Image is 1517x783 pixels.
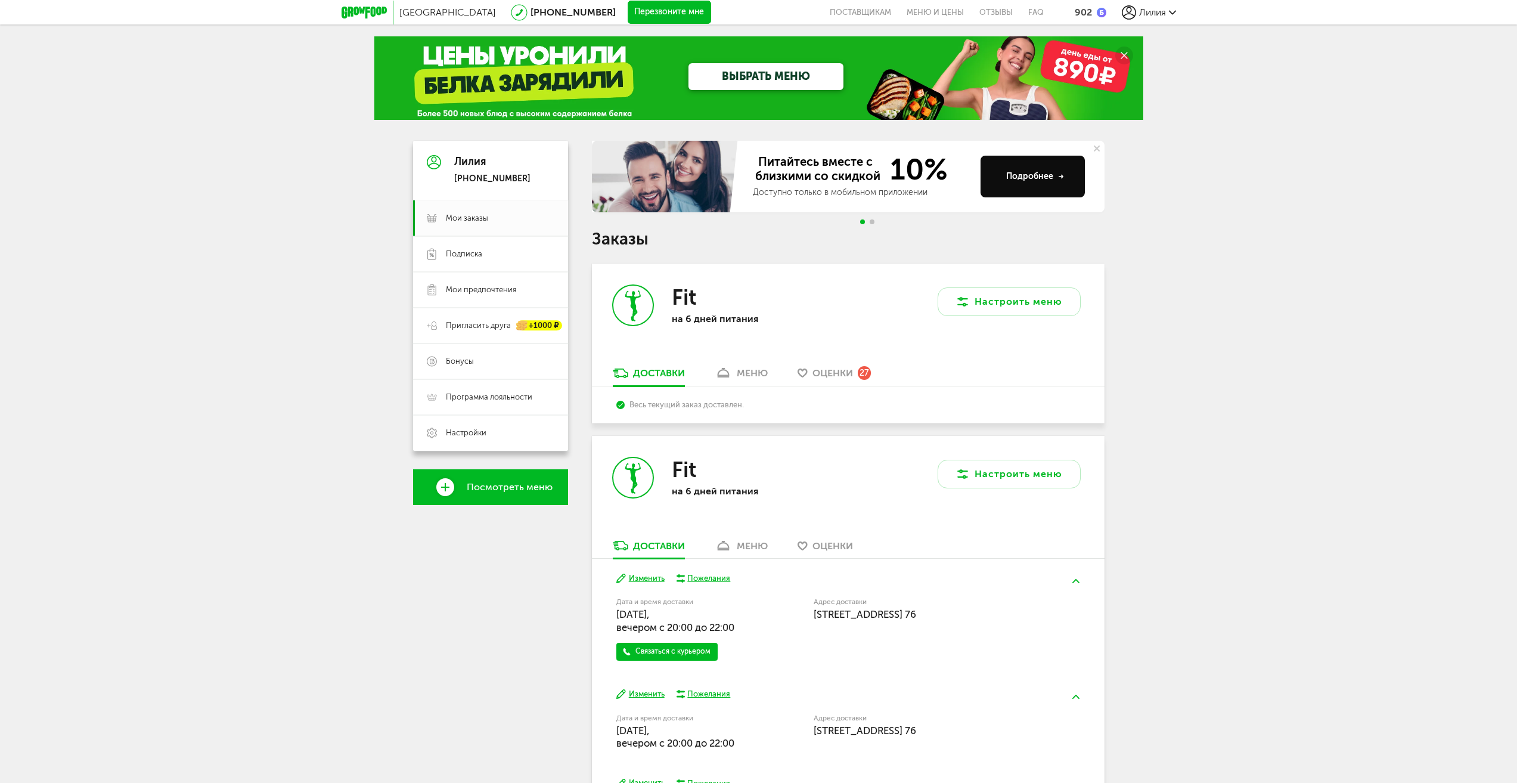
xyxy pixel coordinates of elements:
span: Мои предпочтения [446,284,516,295]
button: Изменить [616,689,665,700]
a: Пригласить друга +1000 ₽ [413,308,568,343]
label: Адрес доставки [814,715,1036,722]
a: Доставки [607,539,691,558]
span: [DATE], вечером c 20:00 до 22:00 [616,725,734,749]
button: Изменить [616,573,665,584]
h3: Fit [672,284,696,310]
button: Перезвоните мне [628,1,711,24]
div: Пожелания [687,573,730,584]
button: Подробнее [981,156,1085,197]
div: [PHONE_NUMBER] [454,174,531,184]
a: Настройки [413,415,568,451]
span: Программа лояльности [446,392,532,403]
a: Программа лояльности [413,379,568,415]
label: Адрес доставки [814,599,1036,605]
p: на 6 дней питания [672,313,827,324]
a: меню [709,367,774,386]
div: меню [737,540,768,552]
div: меню [737,367,768,379]
span: Настройки [446,428,486,438]
span: Go to slide 2 [870,219,874,224]
img: bonus_b.cdccf46.png [1097,8,1106,17]
button: Пожелания [677,573,731,584]
p: на 6 дней питания [672,485,827,497]
label: Дата и время доставки [616,599,753,605]
div: Подробнее [1006,171,1064,182]
span: Посмотреть меню [467,482,553,493]
span: 10% [883,154,948,184]
div: 27 [858,366,871,379]
a: Подписка [413,236,568,272]
span: Go to slide 1 [860,219,865,224]
span: Лилия [1139,7,1166,18]
span: [GEOGRAPHIC_DATA] [399,7,496,18]
h3: Fit [672,457,696,482]
a: Мои заказы [413,200,568,236]
a: Оценки 27 [792,367,877,386]
div: Лилия [454,156,531,168]
a: Доставки [607,367,691,386]
div: Доставки [633,367,685,379]
h1: Заказы [592,231,1105,247]
div: Доступно только в мобильном приложении [753,187,971,199]
a: меню [709,539,774,558]
span: Мои заказы [446,213,488,224]
div: Доставки [633,540,685,552]
span: Оценки [812,367,853,379]
span: [STREET_ADDRESS] 76 [814,608,916,620]
a: Посмотреть меню [413,469,568,505]
img: arrow-up-green.5eb5f82.svg [1072,579,1079,583]
button: Настроить меню [938,460,1081,488]
div: 902 [1075,7,1092,18]
a: Связаться с курьером [616,643,718,661]
label: Дата и время доставки [616,715,753,722]
span: Питайтесь вместе с близкими со скидкой [753,154,883,184]
div: Весь текущий заказ доставлен. [616,400,1079,409]
button: Пожелания [677,689,731,700]
div: Пожелания [687,689,730,700]
a: ВЫБРАТЬ МЕНЮ [688,63,843,90]
span: Бонусы [446,356,474,367]
span: [STREET_ADDRESS] 76 [814,725,916,736]
a: [PHONE_NUMBER] [531,7,616,18]
img: family-banner.579af9d.jpg [592,141,741,212]
span: [DATE], вечером c 20:00 до 22:00 [616,608,734,633]
div: +1000 ₽ [517,321,562,331]
span: Подписка [446,249,482,259]
span: Пригласить друга [446,320,511,331]
img: arrow-up-green.5eb5f82.svg [1072,695,1079,699]
a: Мои предпочтения [413,272,568,308]
a: Бонусы [413,343,568,379]
button: Настроить меню [938,287,1081,316]
span: Оценки [812,540,853,552]
a: Оценки [792,539,859,558]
